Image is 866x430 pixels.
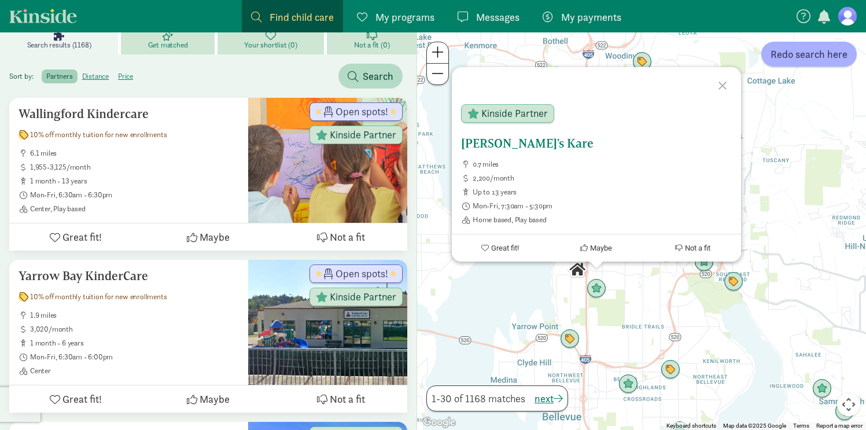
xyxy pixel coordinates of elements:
button: Not a fit [644,234,741,262]
span: Kinside Partner [330,130,396,140]
span: 1.9 miles [30,311,239,320]
span: Not a fit [330,229,365,245]
label: price [113,69,138,83]
span: Maybe [200,229,230,245]
span: Great fit! [62,229,102,245]
div: Click to see details [567,260,587,280]
a: Terms (opens in new tab) [793,422,809,429]
div: Click to see details [618,374,638,394]
button: Great fit! [9,385,142,413]
button: Maybe [548,234,645,262]
span: Mon-Fri, 6:30am - 6:00pm [30,352,239,362]
span: Kinside Partner [481,108,548,119]
a: Report a map error [816,422,863,429]
span: Maybe [200,391,230,407]
span: Your shortlist (0) [244,41,297,50]
button: Not a fit [275,223,407,251]
button: Great fit! [9,223,142,251]
a: Open this area in Google Maps (opens a new window) [420,415,458,430]
span: 1-30 of 1168 matches [432,391,525,406]
img: Google [420,415,458,430]
button: Keyboard shortcuts [666,422,716,430]
div: Click to see details [560,329,580,349]
span: Messages [476,9,519,25]
span: Map data ©2025 Google [723,422,786,429]
button: Maybe [142,223,274,251]
span: Search results (1168) [27,41,91,50]
span: 1,955-3,125/month [30,163,239,172]
div: Click to see details [632,52,652,72]
span: 0.7 miles [473,160,732,169]
span: Open spots! [336,269,388,279]
a: Your shortlist (0) [218,25,327,54]
span: Redo search here [771,46,847,62]
span: Home based, Play based [473,215,732,225]
span: Get matched [148,41,188,50]
span: 1 month - 6 years [30,339,239,348]
a: Not a fit (0) [327,25,417,54]
label: partners [42,69,77,83]
span: Center, Play based [30,204,239,214]
span: 10% off monthly tuition for new enrollments [30,292,167,302]
span: Mon-Fri, 6:30am - 6:30pm [30,190,239,200]
span: Mon-Fri, 7:30am - 5:30pm [473,201,732,211]
span: Not a fit [330,391,365,407]
div: Click to see details [694,252,714,272]
span: 10% off monthly tuition for new enrollments [30,130,167,139]
button: Maybe [142,385,274,413]
h5: Wallingford Kindercare [19,107,239,121]
span: 6.1 miles [30,149,239,158]
span: Open spots! [336,106,388,117]
h5: Yarrow Bay KinderCare [19,269,239,283]
span: up to 13 years [473,188,732,197]
span: Kinside Partner [330,292,396,302]
span: 2,200/month [473,174,732,183]
label: distance [78,69,113,83]
span: 3,020/month [30,325,239,334]
button: Search [338,64,403,89]
span: Find child care [270,9,334,25]
div: Click to see details [835,402,854,421]
span: Center [30,366,239,376]
span: My payments [561,9,621,25]
div: Click to see details [812,379,832,399]
span: Great fit! [491,244,519,252]
button: Map camera controls [837,393,860,416]
span: My programs [375,9,434,25]
span: Not a fit (0) [354,41,389,50]
button: Great fit! [452,234,548,262]
span: Sort by: [9,71,40,81]
a: Get matched [121,25,218,54]
div: Click to see details [661,360,680,380]
span: Search [363,68,393,84]
button: next [535,391,563,406]
h5: [PERSON_NAME]'s Kare [461,137,732,150]
button: Redo search here [761,42,857,67]
a: Kinside [9,9,77,23]
span: 1 month - 13 years [30,177,239,186]
button: Not a fit [275,385,407,413]
span: Great fit! [62,391,102,407]
span: Maybe [590,244,612,252]
div: Click to see details [724,272,743,292]
span: Not a fit [685,244,710,252]
div: Click to see details [587,279,606,299]
div: Click to see details [657,242,676,262]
